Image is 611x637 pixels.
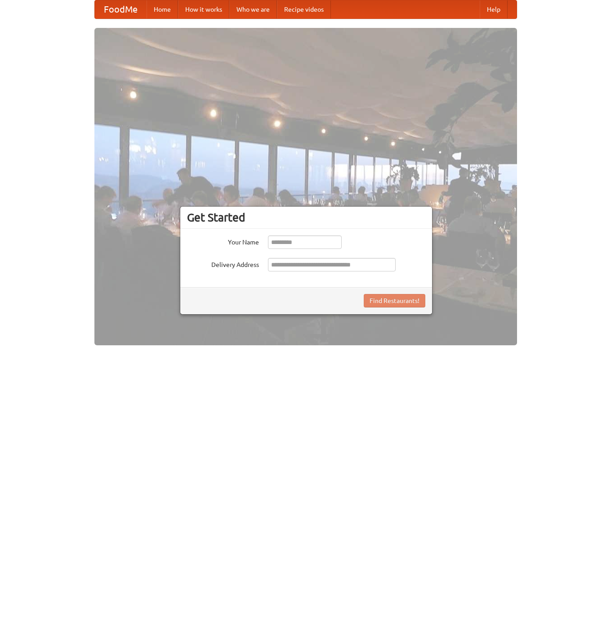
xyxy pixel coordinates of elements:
[147,0,178,18] a: Home
[229,0,277,18] a: Who we are
[277,0,331,18] a: Recipe videos
[178,0,229,18] a: How it works
[480,0,508,18] a: Help
[187,258,259,269] label: Delivery Address
[187,211,425,224] h3: Get Started
[187,235,259,247] label: Your Name
[95,0,147,18] a: FoodMe
[364,294,425,307] button: Find Restaurants!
